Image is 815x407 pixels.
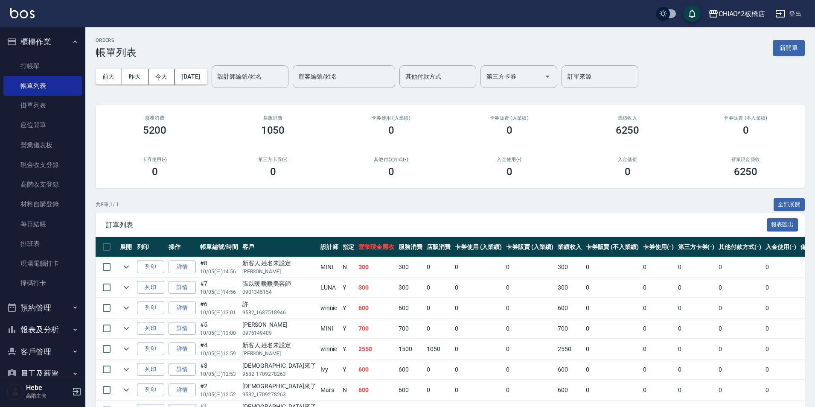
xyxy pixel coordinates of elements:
a: 詳情 [169,322,196,335]
td: Y [341,360,357,380]
h2: ORDERS [96,38,137,43]
td: 0 [425,360,453,380]
td: 0 [716,360,763,380]
td: 300 [396,257,425,277]
a: 帳單列表 [3,76,82,96]
button: 員工及薪資 [3,363,82,385]
td: 0 [641,339,676,359]
td: LUNA [318,278,341,298]
td: 0 [676,257,717,277]
h5: Hebe [26,384,70,392]
td: 0 [641,360,676,380]
button: 櫃檯作業 [3,31,82,53]
td: 600 [356,360,396,380]
td: 0 [676,360,717,380]
button: expand row [120,384,133,396]
td: 600 [356,380,396,400]
h3: 0 [743,124,749,136]
th: 操作 [166,237,198,257]
p: 10/05 (日) 14:56 [200,288,238,296]
button: 今天 [148,69,175,85]
div: [DEMOGRAPHIC_DATA]來了 [242,361,316,370]
td: #2 [198,380,240,400]
a: 報表匯出 [767,220,798,228]
a: 每日結帳 [3,214,82,234]
h3: 服務消費 [106,115,204,121]
td: 300 [356,257,396,277]
td: 0 [716,278,763,298]
button: 前天 [96,69,122,85]
td: 0 [453,298,504,318]
h2: 營業現金應收 [697,157,795,162]
h3: 6250 [616,124,640,136]
td: 0 [584,278,641,298]
p: 0976149409 [242,329,316,337]
th: 入金使用(-) [763,237,798,257]
td: 600 [356,298,396,318]
td: 0 [504,257,556,277]
a: 高階收支登錄 [3,175,82,194]
td: 0 [763,380,798,400]
td: MINI [318,319,341,339]
button: 列印 [137,343,164,356]
td: 0 [676,319,717,339]
td: 0 [425,380,453,400]
td: 0 [763,257,798,277]
th: 其他付款方式(-) [716,237,763,257]
td: 0 [641,278,676,298]
td: 0 [763,339,798,359]
h3: 0 [625,166,631,178]
td: #7 [198,278,240,298]
td: #8 [198,257,240,277]
h3: 0 [270,166,276,178]
img: Logo [10,8,35,18]
h2: 卡券使用(-) [106,157,204,162]
td: 0 [453,380,504,400]
button: 列印 [137,363,164,376]
h3: 5200 [143,124,167,136]
td: 0 [716,319,763,339]
td: 700 [556,319,584,339]
div: 新客人 姓名未設定 [242,341,316,350]
a: 排班表 [3,234,82,254]
th: 業績收入 [556,237,584,257]
button: 全部展開 [774,198,805,211]
h3: 6250 [734,166,758,178]
td: 0 [676,298,717,318]
td: Y [341,298,357,318]
div: [PERSON_NAME] [242,320,316,329]
td: 1500 [396,339,425,359]
th: 卡券販賣 (入業績) [504,237,556,257]
td: 0 [453,360,504,380]
th: 列印 [135,237,166,257]
td: winnie [318,298,341,318]
th: 服務消費 [396,237,425,257]
td: 0 [676,380,717,400]
td: 0 [504,278,556,298]
a: 詳情 [169,363,196,376]
h2: 入金使用(-) [460,157,558,162]
button: expand row [120,322,133,335]
button: 客戶管理 [3,341,82,363]
td: 0 [763,360,798,380]
button: expand row [120,343,133,355]
td: Ivy [318,360,341,380]
h3: 0 [506,166,512,178]
td: 600 [396,298,425,318]
td: Mars [318,380,341,400]
button: 列印 [137,322,164,335]
p: 10/05 (日) 13:01 [200,309,238,316]
td: 0 [641,298,676,318]
td: 0 [763,298,798,318]
div: 張以暖 暖暖美容師 [242,279,316,288]
td: 700 [396,319,425,339]
p: 共 8 筆, 1 / 1 [96,201,119,208]
a: 打帳單 [3,56,82,76]
a: 詳情 [169,384,196,397]
td: 600 [396,360,425,380]
th: 營業現金應收 [356,237,396,257]
a: 座位開單 [3,115,82,135]
td: 0 [584,360,641,380]
button: Open [541,70,554,83]
th: 設計師 [318,237,341,257]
